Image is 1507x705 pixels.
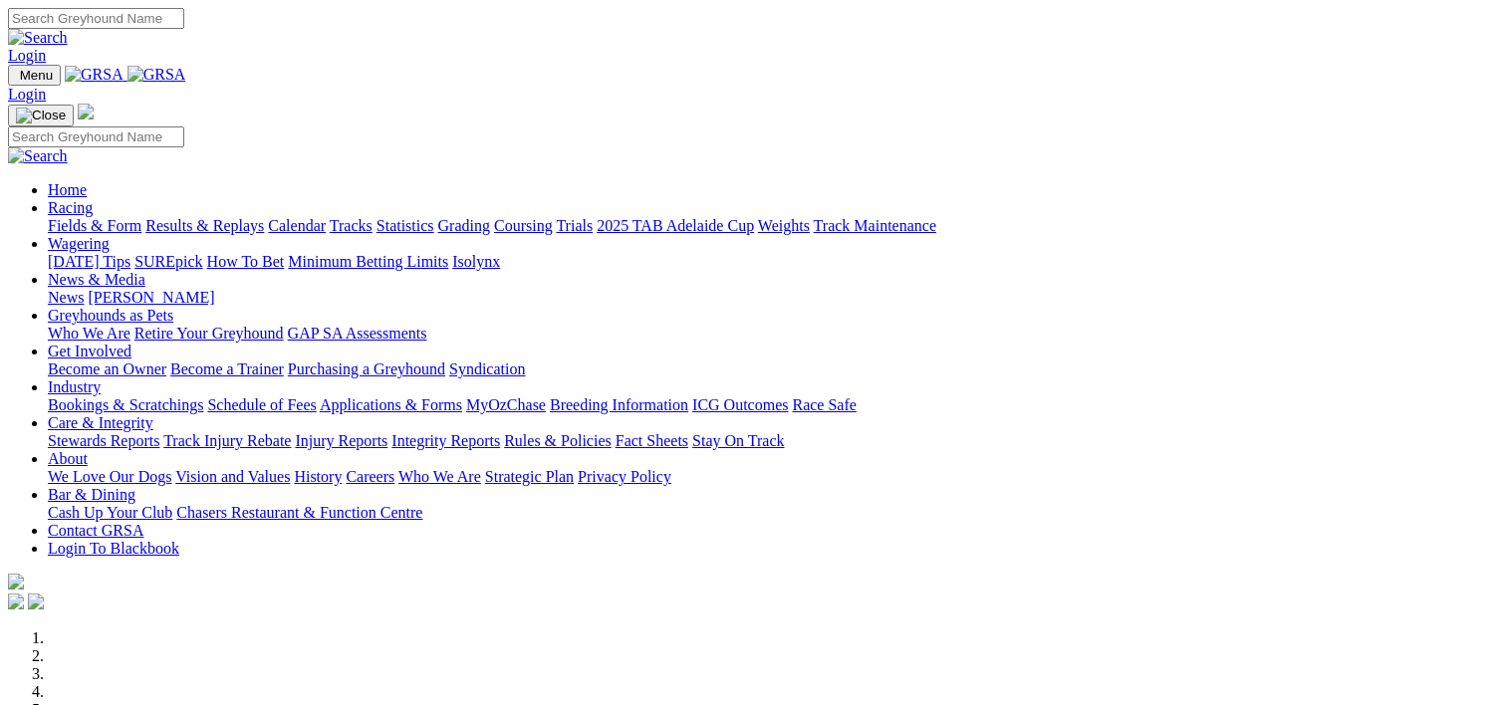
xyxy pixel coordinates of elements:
[814,217,936,234] a: Track Maintenance
[48,432,159,449] a: Stewards Reports
[8,47,46,64] a: Login
[758,217,810,234] a: Weights
[170,360,284,377] a: Become a Trainer
[288,325,427,342] a: GAP SA Assessments
[48,468,171,485] a: We Love Our Dogs
[377,217,434,234] a: Statistics
[48,360,1499,378] div: Get Involved
[616,432,688,449] a: Fact Sheets
[48,343,131,359] a: Get Involved
[48,378,101,395] a: Industry
[175,468,290,485] a: Vision and Values
[692,396,788,413] a: ICG Outcomes
[8,147,68,165] img: Search
[48,522,143,539] a: Contact GRSA
[48,307,173,324] a: Greyhounds as Pets
[48,217,141,234] a: Fields & Form
[792,396,856,413] a: Race Safe
[16,108,66,123] img: Close
[28,593,44,609] img: twitter.svg
[78,104,94,119] img: logo-grsa-white.png
[48,181,87,198] a: Home
[391,432,500,449] a: Integrity Reports
[48,504,1499,522] div: Bar & Dining
[438,217,490,234] a: Grading
[8,8,184,29] input: Search
[578,468,671,485] a: Privacy Policy
[207,253,285,270] a: How To Bet
[268,217,326,234] a: Calendar
[8,126,184,147] input: Search
[20,68,53,83] span: Menu
[163,432,291,449] a: Track Injury Rebate
[288,360,445,377] a: Purchasing a Greyhound
[48,253,1499,271] div: Wagering
[597,217,754,234] a: 2025 TAB Adelaide Cup
[330,217,373,234] a: Tracks
[504,432,612,449] a: Rules & Policies
[48,325,1499,343] div: Greyhounds as Pets
[466,396,546,413] a: MyOzChase
[550,396,688,413] a: Breeding Information
[48,414,153,431] a: Care & Integrity
[48,468,1499,486] div: About
[320,396,462,413] a: Applications & Forms
[288,253,448,270] a: Minimum Betting Limits
[207,396,316,413] a: Schedule of Fees
[8,574,24,589] img: logo-grsa-white.png
[8,65,61,86] button: Toggle navigation
[8,593,24,609] img: facebook.svg
[398,468,481,485] a: Who We Are
[48,199,93,216] a: Racing
[176,504,422,521] a: Chasers Restaurant & Function Centre
[48,325,130,342] a: Who We Are
[48,504,172,521] a: Cash Up Your Club
[65,66,124,84] img: GRSA
[556,217,593,234] a: Trials
[48,271,145,288] a: News & Media
[134,253,202,270] a: SUREpick
[494,217,553,234] a: Coursing
[48,396,203,413] a: Bookings & Scratchings
[48,289,84,306] a: News
[88,289,214,306] a: [PERSON_NAME]
[294,468,342,485] a: History
[8,29,68,47] img: Search
[8,105,74,126] button: Toggle navigation
[48,253,130,270] a: [DATE] Tips
[449,360,525,377] a: Syndication
[145,217,264,234] a: Results & Replays
[48,217,1499,235] div: Racing
[692,432,784,449] a: Stay On Track
[48,432,1499,450] div: Care & Integrity
[48,396,1499,414] div: Industry
[48,486,135,503] a: Bar & Dining
[346,468,394,485] a: Careers
[48,235,110,252] a: Wagering
[8,86,46,103] a: Login
[48,289,1499,307] div: News & Media
[134,325,284,342] a: Retire Your Greyhound
[48,450,88,467] a: About
[48,360,166,377] a: Become an Owner
[127,66,186,84] img: GRSA
[485,468,574,485] a: Strategic Plan
[48,540,179,557] a: Login To Blackbook
[452,253,500,270] a: Isolynx
[295,432,387,449] a: Injury Reports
